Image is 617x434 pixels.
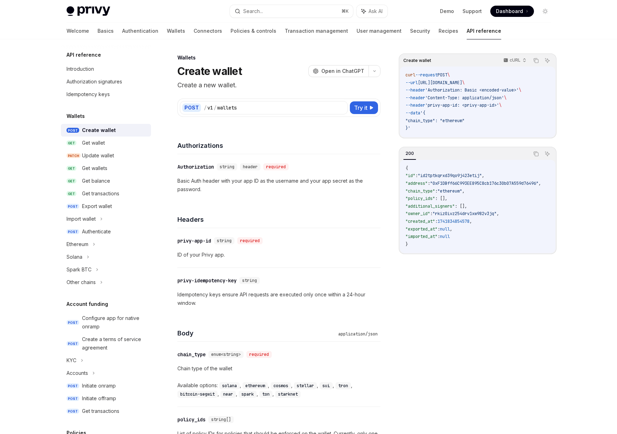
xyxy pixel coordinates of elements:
[425,102,499,108] span: 'privy-app-id: <privy-app-id>'
[61,149,151,162] a: PATCHUpdate wallet
[67,128,79,133] span: POST
[177,328,335,338] h4: Body
[405,226,437,232] span: "exported_at"
[294,381,320,390] div: ,
[405,110,420,116] span: --data
[61,379,151,392] a: POSTInitiate onramp
[82,407,119,415] div: Get transactions
[540,6,551,17] button: Toggle dark mode
[271,381,294,390] div: ,
[61,175,151,187] a: GETGet balance
[335,381,354,390] div: ,
[435,196,447,201] span: : [],
[82,177,110,185] div: Get balance
[405,219,435,224] span: "created_at"
[177,277,237,284] div: privy-idempotency-key
[61,312,151,333] a: POSTConfigure app for native onramp
[67,178,76,184] span: GET
[405,234,437,239] span: "imported_at"
[437,226,440,232] span: :
[67,265,92,274] div: Spark BTC
[497,211,499,216] span: ,
[219,381,243,390] div: ,
[243,7,263,15] div: Search...
[243,164,258,170] span: header
[61,88,151,101] a: Idempotency keys
[214,104,216,111] div: /
[275,391,301,398] code: starknet
[543,149,552,158] button: Ask AI
[61,187,151,200] a: GETGet transactions
[67,409,79,414] span: POST
[510,57,521,63] p: cURL
[177,381,380,398] div: Available options:
[61,225,151,238] a: POSTAuthenticate
[263,163,289,170] div: required
[67,204,79,209] span: POST
[357,23,402,39] a: User management
[67,300,108,308] h5: Account funding
[440,8,454,15] a: Demo
[82,394,116,403] div: Initiate offramp
[539,181,541,186] span: ,
[418,173,482,178] span: "id2tptkqrxd39qo9j423etij"
[177,80,380,90] p: Create a new wallet.
[67,369,88,377] div: Accounts
[425,95,504,101] span: 'Content-Type: application/json'
[231,23,276,39] a: Policies & controls
[519,87,521,93] span: \
[82,139,105,147] div: Get wallet
[246,351,272,358] div: required
[82,227,111,236] div: Authenticate
[239,390,259,398] div: ,
[415,173,418,178] span: :
[82,189,119,198] div: Get transactions
[450,226,452,232] span: ,
[405,203,455,209] span: "additional_signers"
[61,162,151,175] a: GETGet wallets
[243,381,271,390] div: ,
[67,240,88,249] div: Ethereum
[405,95,425,101] span: --header
[177,163,214,170] div: Authorization
[67,341,79,346] span: POST
[437,188,462,194] span: "ethereum"
[67,153,81,158] span: PATCH
[428,181,430,186] span: :
[97,23,114,39] a: Basics
[67,90,110,99] div: Idempotency keys
[67,253,82,261] div: Solana
[496,8,523,15] span: Dashboard
[403,58,431,63] span: Create wallet
[177,141,380,150] h4: Authorizations
[177,177,380,194] p: Basic Auth header with your app ID as the username and your app secret as the password.
[230,5,353,18] button: Search...⌘K
[211,352,241,357] span: enum<string>
[462,80,465,86] span: \
[437,234,440,239] span: :
[335,382,351,389] code: tron
[177,215,380,224] h4: Headers
[271,382,291,389] code: cosmos
[499,102,502,108] span: \
[405,173,415,178] span: "id"
[243,382,268,389] code: ethereum
[67,140,76,146] span: GET
[217,104,237,111] div: wallets
[405,125,410,131] span: }'
[61,200,151,213] a: POSTExport wallet
[425,87,519,93] span: 'Authorization: Basic <encoded-value>'
[308,65,369,77] button: Open in ChatGPT
[335,331,380,338] div: application/json
[67,229,79,234] span: POST
[122,23,158,39] a: Authentication
[204,104,207,111] div: /
[430,211,433,216] span: :
[435,188,437,194] span: :
[67,278,96,287] div: Other chains
[462,188,465,194] span: ,
[67,166,76,171] span: GET
[403,149,416,158] div: 200
[67,396,79,401] span: POST
[285,23,348,39] a: Transaction management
